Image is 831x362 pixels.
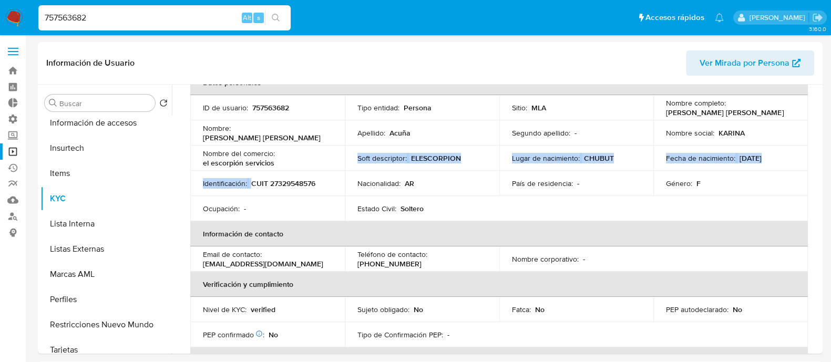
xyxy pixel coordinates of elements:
[584,153,614,163] p: CHUBUT
[159,99,168,110] button: Volver al orden por defecto
[357,330,443,339] p: Tipo de Confirmación PEP :
[203,149,275,158] p: Nombre del comercio :
[357,153,407,163] p: Soft descriptor :
[535,305,545,314] p: No
[269,330,278,339] p: No
[357,250,427,259] p: Teléfono de contacto :
[577,179,579,188] p: -
[401,204,424,213] p: Soltero
[243,13,251,23] span: Alt
[574,128,577,138] p: -
[203,158,274,168] p: el escorpión servicios
[40,287,172,312] button: Perfiles
[190,272,808,297] th: Verificación y cumplimiento
[203,330,264,339] p: PEP confirmado :
[40,236,172,262] button: Listas Externas
[583,254,585,264] p: -
[203,103,248,112] p: ID de usuario :
[512,254,579,264] p: Nombre corporativo :
[666,108,784,117] p: [PERSON_NAME] [PERSON_NAME]
[257,13,260,23] span: s
[46,58,135,68] h1: Información de Usuario
[447,330,449,339] p: -
[733,305,742,314] p: No
[265,11,286,25] button: search-icon
[666,128,714,138] p: Nombre social :
[203,179,247,188] p: Identificación :
[715,13,724,22] a: Notificaciones
[512,103,527,112] p: Sitio :
[59,99,151,108] input: Buscar
[645,12,704,23] span: Accesos rápidos
[531,103,546,112] p: MLA
[203,259,323,268] p: [EMAIL_ADDRESS][DOMAIN_NAME]
[251,179,315,188] p: CUIT 27329548576
[40,211,172,236] button: Lista Interna
[686,50,814,76] button: Ver Mirada por Persona
[414,305,423,314] p: No
[389,128,411,138] p: Acuña
[252,103,289,112] p: 757563682
[357,179,401,188] p: Nacionalidad :
[357,103,399,112] p: Tipo entidad :
[512,179,573,188] p: País de residencia :
[190,221,808,246] th: Información de contacto
[203,305,247,314] p: Nivel de KYC :
[357,128,385,138] p: Apellido :
[357,259,422,268] p: [PHONE_NUMBER]
[740,153,762,163] p: [DATE]
[40,262,172,287] button: Marcas AML
[203,123,231,133] p: Nombre :
[357,204,396,213] p: Estado Civil :
[696,179,701,188] p: F
[244,204,246,213] p: -
[666,179,692,188] p: Género :
[812,12,823,23] a: Salir
[749,13,808,23] p: yanina.loff@mercadolibre.com
[203,250,262,259] p: Email de contacto :
[404,103,432,112] p: Persona
[49,99,57,107] button: Buscar
[666,305,729,314] p: PEP autodeclarado :
[203,133,321,142] p: [PERSON_NAME] [PERSON_NAME]
[666,153,735,163] p: Fecha de nacimiento :
[512,128,570,138] p: Segundo apellido :
[357,305,409,314] p: Sujeto obligado :
[700,50,789,76] span: Ver Mirada por Persona
[203,204,240,213] p: Ocupación :
[251,305,275,314] p: verified
[40,312,172,337] button: Restricciones Nuevo Mundo
[40,186,172,211] button: KYC
[512,305,531,314] p: Fatca :
[38,11,291,25] input: Buscar usuario o caso...
[40,161,172,186] button: Items
[40,110,172,136] button: Información de accesos
[405,179,414,188] p: AR
[666,98,726,108] p: Nombre completo :
[719,128,745,138] p: KARINA
[411,153,461,163] p: ELESCORPION
[512,153,580,163] p: Lugar de nacimiento :
[40,136,172,161] button: Insurtech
